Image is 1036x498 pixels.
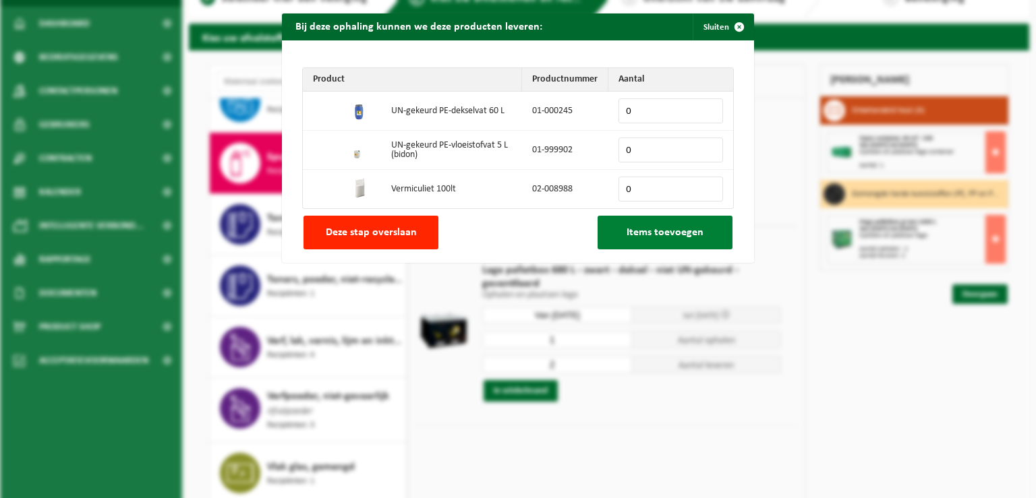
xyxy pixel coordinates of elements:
[693,13,753,40] button: Sluiten
[381,92,522,131] td: UN-gekeurd PE-dekselvat 60 L
[381,170,522,208] td: Vermiculiet 100lt
[303,68,522,92] th: Product
[522,68,608,92] th: Productnummer
[608,68,733,92] th: Aantal
[381,131,522,170] td: UN-gekeurd PE-vloeistofvat 5 L (bidon)
[522,131,608,170] td: 01-999902
[627,227,703,238] span: Items toevoegen
[282,13,556,39] h2: Bij deze ophaling kunnen we deze producten leveren:
[522,92,608,131] td: 01-000245
[598,216,732,249] button: Items toevoegen
[304,216,438,249] button: Deze stap overslaan
[326,227,417,238] span: Deze stap overslaan
[349,138,371,160] img: 01-999902
[349,177,371,199] img: 02-008988
[349,99,371,121] img: 01-000245
[522,170,608,208] td: 02-008988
